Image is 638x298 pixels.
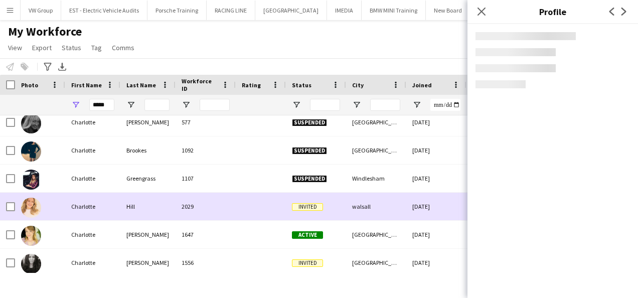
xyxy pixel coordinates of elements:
a: Export [28,41,56,54]
span: City [352,81,364,89]
button: Porsche Training [147,1,207,20]
div: [PERSON_NAME] [120,108,176,136]
button: EST - Electric Vehicle Audits [61,1,147,20]
div: 1107 [176,165,236,192]
input: First Name Filter Input [89,99,114,111]
input: Status Filter Input [310,99,340,111]
img: Charlotte Hill [21,198,41,218]
span: Last Name [126,81,156,89]
div: Charlotte [65,108,120,136]
span: Suspended [292,175,327,183]
span: Comms [112,43,134,52]
div: Greengrass [120,165,176,192]
span: My Workforce [8,24,82,39]
div: Charlotte [65,221,120,248]
div: [DATE] [406,108,466,136]
div: 577 [176,108,236,136]
input: Workforce ID Filter Input [200,99,230,111]
button: BMW MINI Training [362,1,426,20]
button: Open Filter Menu [352,100,361,109]
span: Photo [21,81,38,89]
div: [DATE] [406,221,466,248]
button: RACING LINE [207,1,255,20]
div: 1092 [176,136,236,164]
a: Tag [87,41,106,54]
div: Charlotte [65,136,120,164]
a: View [4,41,26,54]
div: walsall [346,193,406,220]
span: View [8,43,22,52]
div: Hill [120,193,176,220]
div: 1647 [176,221,236,248]
span: Tag [91,43,102,52]
span: Joined [412,81,432,89]
div: Brookes [120,136,176,164]
div: [DATE] [406,249,466,276]
div: 1556 [176,249,236,276]
button: Open Filter Menu [292,100,301,109]
app-action-btn: Advanced filters [42,61,54,73]
img: Charlotte Bateman [21,113,41,133]
div: [GEOGRAPHIC_DATA] [346,136,406,164]
span: Suspended [292,119,327,126]
span: Invited [292,259,323,267]
div: [DATE] [406,136,466,164]
button: VW Group [21,1,61,20]
input: Joined Filter Input [430,99,460,111]
button: Open Filter Menu [412,100,421,109]
div: Charlotte [65,193,120,220]
button: Open Filter Menu [71,100,80,109]
div: Charlotte [65,165,120,192]
img: Charlotte Brookes [21,141,41,162]
button: Open Filter Menu [126,100,135,109]
button: New Board [426,1,470,20]
span: First Name [71,81,102,89]
img: Charlotte Kavanagh [21,254,41,274]
button: [GEOGRAPHIC_DATA] [255,1,327,20]
span: Active [292,231,323,239]
div: [DATE] [406,165,466,192]
button: IMEDIA [327,1,362,20]
span: Suspended [292,147,327,155]
span: Status [292,81,311,89]
div: [PERSON_NAME] [120,249,176,276]
div: Charlotte [65,249,120,276]
img: Charlotte Greengrass [21,170,41,190]
img: Charlotte James [21,226,41,246]
span: Invited [292,203,323,211]
input: City Filter Input [370,99,400,111]
h3: Profile [467,5,638,18]
span: Export [32,43,52,52]
span: Workforce ID [182,77,218,92]
div: [PERSON_NAME] [120,221,176,248]
div: [GEOGRAPHIC_DATA] [346,249,406,276]
a: Comms [108,41,138,54]
div: Windlesham [346,165,406,192]
button: Open Filter Menu [182,100,191,109]
div: 2029 [176,193,236,220]
app-action-btn: Export XLSX [56,61,68,73]
a: Status [58,41,85,54]
span: Status [62,43,81,52]
input: Last Name Filter Input [144,99,170,111]
span: Rating [242,81,261,89]
div: [GEOGRAPHIC_DATA] [346,221,406,248]
div: [DATE] [406,193,466,220]
div: [GEOGRAPHIC_DATA] [346,108,406,136]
